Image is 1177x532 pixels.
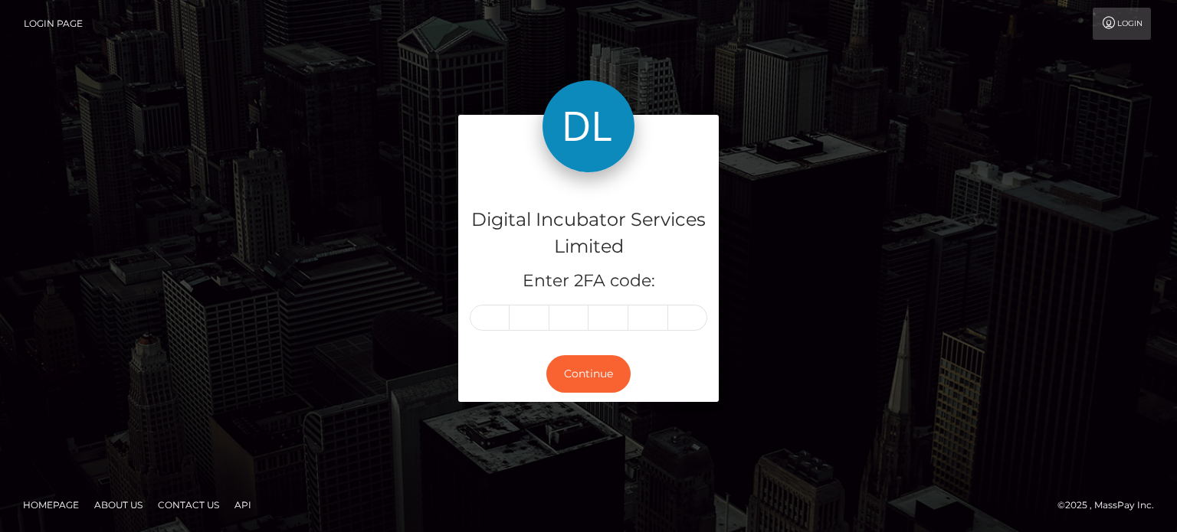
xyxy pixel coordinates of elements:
div: © 2025 , MassPay Inc. [1057,497,1166,514]
a: Contact Us [152,493,225,517]
h4: Digital Incubator Services Limited [470,207,707,260]
a: Homepage [17,493,85,517]
button: Continue [546,355,631,393]
h5: Enter 2FA code: [470,269,707,293]
a: Login Page [24,8,83,40]
a: API [228,493,257,517]
a: Login [1093,8,1151,40]
img: Digital Incubator Services Limited [543,80,634,172]
a: About Us [88,493,149,517]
